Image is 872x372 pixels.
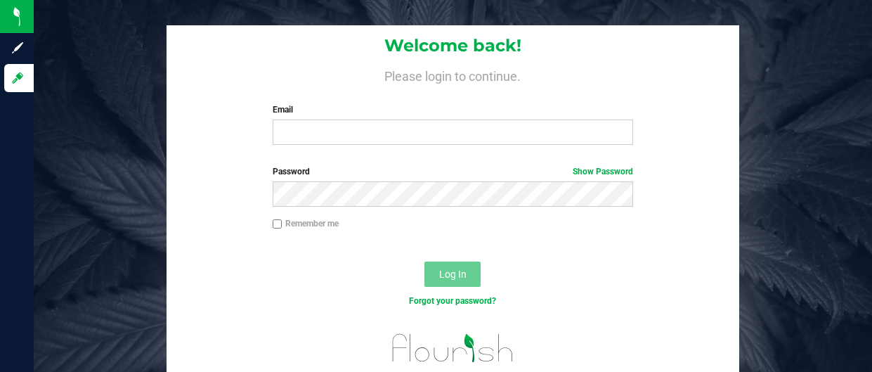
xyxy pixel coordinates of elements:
inline-svg: Sign up [11,41,25,55]
input: Remember me [273,219,282,229]
label: Remember me [273,217,339,230]
span: Password [273,167,310,177]
inline-svg: Log in [11,71,25,85]
h1: Welcome back! [167,37,739,55]
h4: Please login to continue. [167,67,739,84]
a: Forgot your password? [409,296,496,306]
button: Log In [424,262,481,287]
span: Log In [439,269,467,280]
a: Show Password [573,167,633,177]
label: Email [273,103,634,116]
